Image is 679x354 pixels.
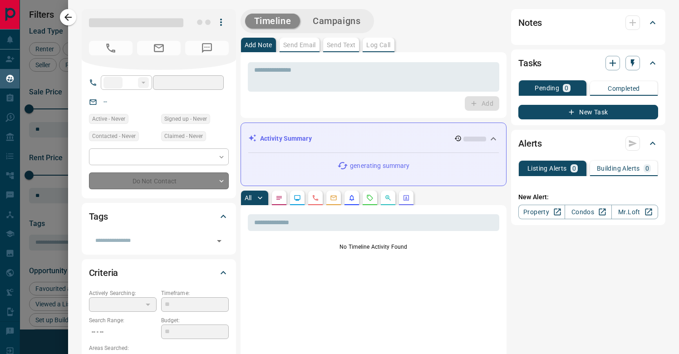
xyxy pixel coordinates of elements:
[260,134,312,143] p: Activity Summary
[518,12,658,34] div: Notes
[535,85,559,91] p: Pending
[384,194,392,202] svg: Opportunities
[518,105,658,119] button: New Task
[518,56,541,70] h2: Tasks
[185,41,229,55] span: No Number
[572,165,576,172] p: 0
[248,243,499,251] p: No Timeline Activity Found
[518,15,542,30] h2: Notes
[518,136,542,151] h2: Alerts
[304,14,369,29] button: Campaigns
[565,85,568,91] p: 0
[330,194,337,202] svg: Emails
[89,324,157,339] p: -- - --
[527,165,567,172] p: Listing Alerts
[89,289,157,297] p: Actively Searching:
[366,194,374,202] svg: Requests
[92,132,136,141] span: Contacted - Never
[89,344,229,352] p: Areas Searched:
[518,52,658,74] div: Tasks
[518,133,658,154] div: Alerts
[350,161,409,171] p: generating summary
[245,14,300,29] button: Timeline
[89,41,133,55] span: No Number
[161,289,229,297] p: Timeframe:
[89,262,229,284] div: Criteria
[89,172,229,189] div: Do Not Contact
[89,206,229,227] div: Tags
[597,165,640,172] p: Building Alerts
[164,114,207,123] span: Signed up - Never
[213,235,226,247] button: Open
[645,165,649,172] p: 0
[294,194,301,202] svg: Lead Browsing Activity
[164,132,203,141] span: Claimed - Never
[137,41,181,55] span: No Email
[92,114,125,123] span: Active - Never
[89,209,108,224] h2: Tags
[403,194,410,202] svg: Agent Actions
[565,205,611,219] a: Condos
[518,205,565,219] a: Property
[89,265,118,280] h2: Criteria
[348,194,355,202] svg: Listing Alerts
[161,316,229,324] p: Budget:
[103,98,107,105] a: --
[611,205,658,219] a: Mr.Loft
[248,130,499,147] div: Activity Summary
[245,195,252,201] p: All
[89,316,157,324] p: Search Range:
[245,42,272,48] p: Add Note
[518,192,658,202] p: New Alert:
[312,194,319,202] svg: Calls
[276,194,283,202] svg: Notes
[608,85,640,92] p: Completed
